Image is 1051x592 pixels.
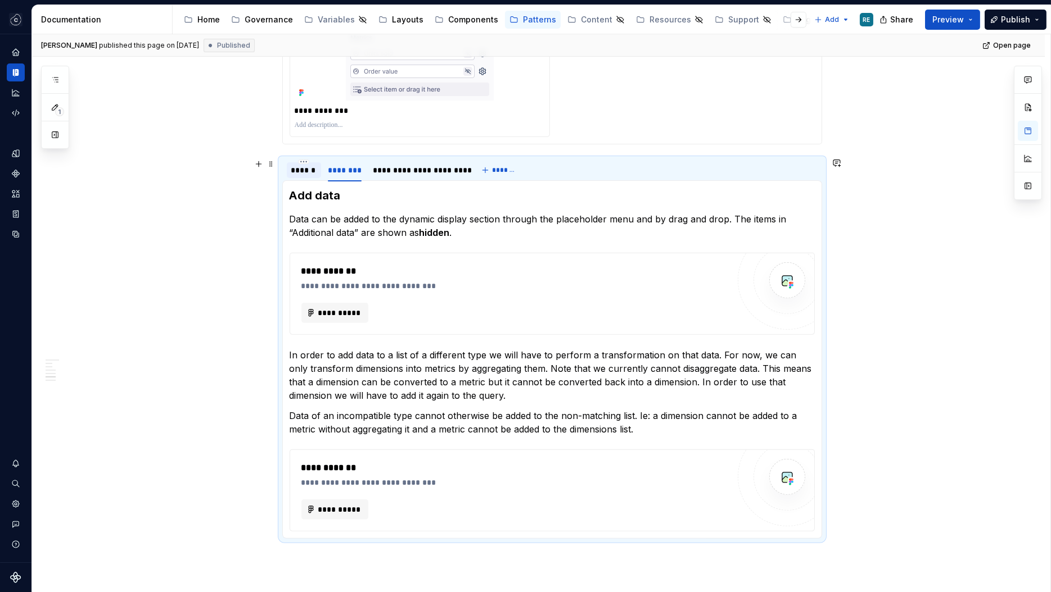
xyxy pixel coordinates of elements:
a: Content [563,11,629,29]
span: Open page [993,41,1031,50]
section-item: Add data [290,188,815,531]
button: Search ⌘K [7,475,25,493]
button: Share [874,10,921,30]
div: Variables [318,14,355,25]
a: Documentation [7,63,25,81]
img: f5634f2a-3c0d-4c0b-9dc3-3862a3e014c7.png [9,13,22,26]
strong: hidden [420,227,450,238]
div: Page tree [179,8,809,31]
a: Data sources [7,225,25,243]
p: Data can be added to the dynamic display section through the placeholder menu and by drag and dro... [290,212,815,239]
span: Add [825,15,839,24]
a: Components [7,165,25,183]
svg: Supernova Logo [10,572,21,583]
span: Preview [932,14,964,25]
div: Support [728,14,759,25]
span: [PERSON_NAME] [41,41,97,50]
div: Content [581,14,612,25]
div: Home [197,14,220,25]
div: Patterns [523,14,556,25]
span: 1 [55,107,64,116]
span: Published [217,41,250,50]
a: Support [710,11,776,29]
a: Patterns [505,11,561,29]
a: Design tokens [7,144,25,162]
a: Storybook stories [7,205,25,223]
p: Data of an incompatible type cannot otherwise be added to the non-matching list. Ie: a dimension ... [290,409,815,436]
div: Resources [649,14,691,25]
button: Preview [925,10,980,30]
h3: Add data [290,188,815,203]
div: Documentation [41,14,168,25]
button: Contact support [7,515,25,533]
a: Home [7,43,25,61]
a: Components [430,11,503,29]
div: Layouts [392,14,423,25]
div: Components [448,14,498,25]
a: Code automation [7,104,25,122]
span: Publish [1001,14,1030,25]
a: Layouts [374,11,428,29]
a: Home [179,11,224,29]
a: Settings [7,495,25,513]
a: Resources [631,11,708,29]
a: Analytics [7,84,25,102]
div: RE [863,15,870,24]
span: Share [890,14,913,25]
button: Publish [985,10,1047,30]
button: Notifications [7,454,25,472]
a: Open page [979,38,1036,53]
div: published this page on [DATE] [99,41,199,50]
button: Add [811,12,853,28]
a: Governance [227,11,297,29]
a: Variables [300,11,372,29]
div: Governance [245,14,293,25]
a: Assets [7,185,25,203]
p: In order to add data to a list of a different type we will have to perform a transformation on th... [290,348,815,402]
